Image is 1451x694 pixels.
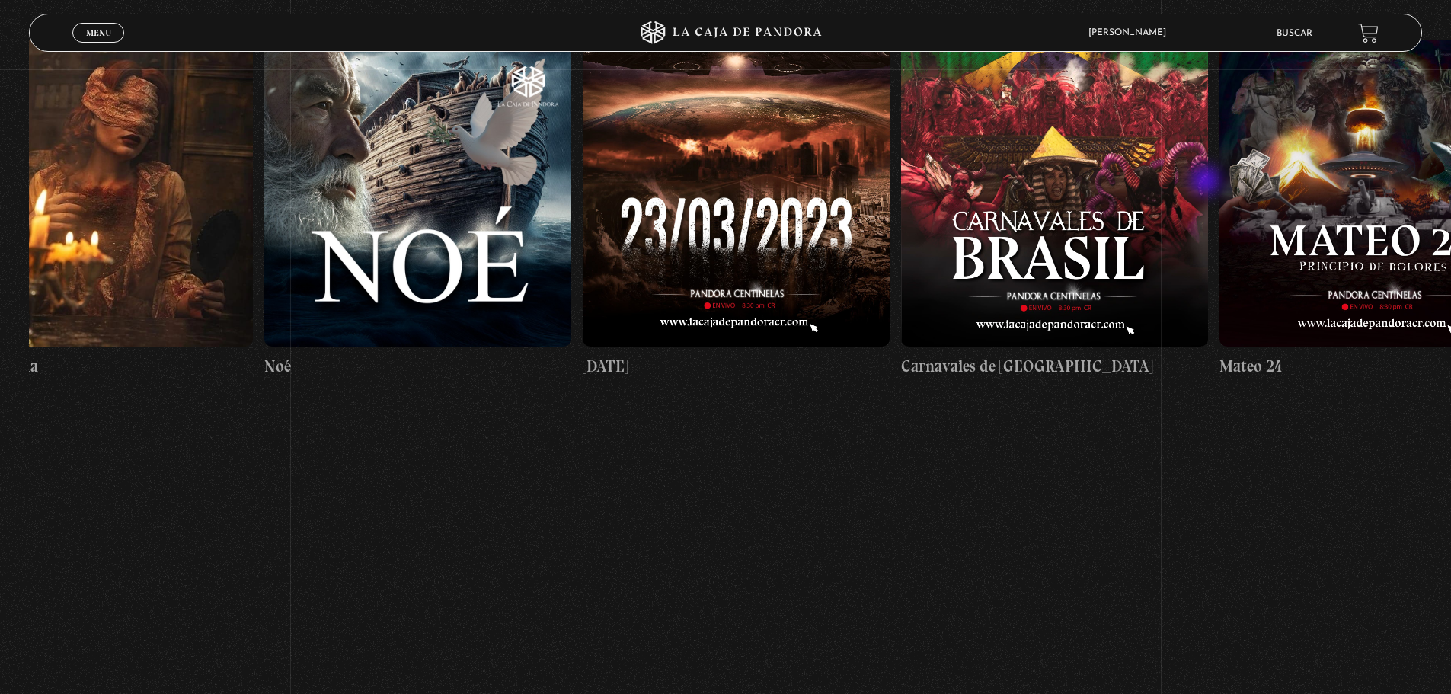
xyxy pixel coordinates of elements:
h4: Noé [264,354,571,379]
span: Cerrar [81,41,117,52]
a: Buscar [1277,29,1312,38]
h4: [DATE] [583,354,890,379]
span: [PERSON_NAME] [1081,28,1181,37]
a: View your shopping cart [1358,23,1379,43]
h4: Carnavales de [GEOGRAPHIC_DATA] [901,354,1208,379]
span: Menu [86,28,111,37]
